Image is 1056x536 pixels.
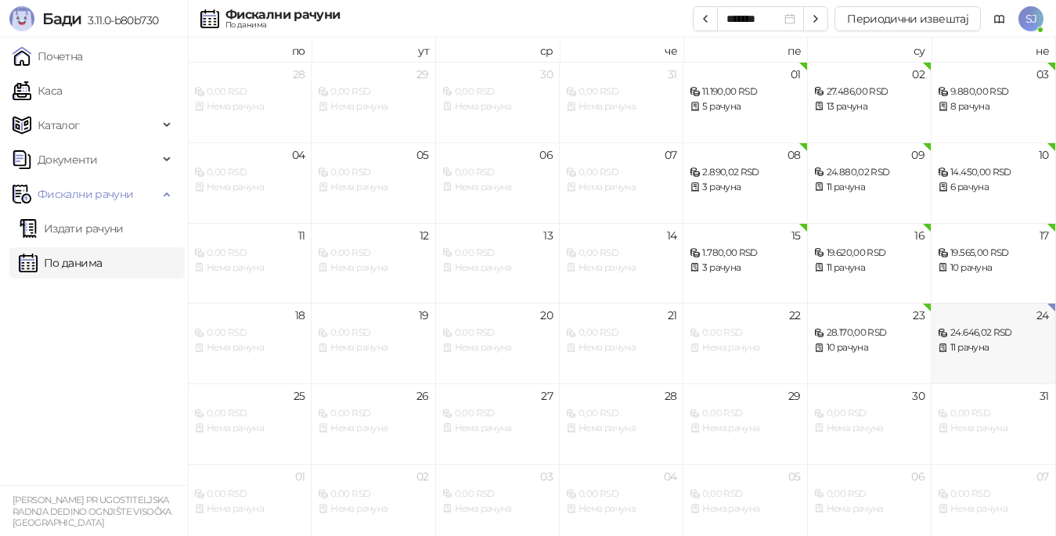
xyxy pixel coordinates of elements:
[442,180,553,195] div: Нема рачуна
[566,326,676,340] div: 0,00 RSD
[566,246,676,261] div: 0,00 RSD
[791,230,801,241] div: 15
[814,99,924,114] div: 13 рачуна
[442,261,553,275] div: Нема рачуна
[312,142,435,223] td: 2025-08-05
[442,85,553,99] div: 0,00 RSD
[808,142,932,223] td: 2025-08-09
[188,142,312,223] td: 2025-08-04
[932,38,1055,62] th: не
[834,6,981,31] button: Периодични извештај
[665,149,677,160] div: 07
[690,246,800,261] div: 1.780,00 RSD
[318,406,428,421] div: 0,00 RSD
[188,383,312,464] td: 2025-08-25
[814,180,924,195] div: 11 рачуна
[690,502,800,516] div: Нема рачуна
[194,502,305,516] div: Нема рачуна
[442,326,553,340] div: 0,00 RSD
[938,180,1048,195] div: 6 рачуна
[814,340,924,355] div: 10 рачуна
[540,310,553,321] div: 20
[293,69,305,80] div: 28
[1039,149,1049,160] div: 10
[1040,390,1049,401] div: 31
[560,142,683,223] td: 2025-08-07
[814,421,924,436] div: Нема рачуна
[788,390,801,401] div: 29
[1036,310,1049,321] div: 24
[442,246,553,261] div: 0,00 RSD
[419,310,429,321] div: 19
[318,85,428,99] div: 0,00 RSD
[932,383,1055,464] td: 2025-08-31
[788,471,801,482] div: 05
[442,340,553,355] div: Нема рачуна
[690,406,800,421] div: 0,00 RSD
[690,99,800,114] div: 5 рачуна
[668,69,677,80] div: 31
[312,38,435,62] th: ут
[566,406,676,421] div: 0,00 RSD
[436,223,560,304] td: 2025-08-13
[683,223,807,304] td: 2025-08-15
[318,421,428,436] div: Нема рачуна
[808,62,932,142] td: 2025-08-02
[416,149,429,160] div: 05
[814,246,924,261] div: 19.620,00 RSD
[188,38,312,62] th: по
[225,21,340,29] div: По данима
[416,471,429,482] div: 02
[938,487,1048,502] div: 0,00 RSD
[912,390,924,401] div: 30
[188,62,312,142] td: 2025-07-28
[938,502,1048,516] div: Нема рачуна
[318,261,428,275] div: Нема рачуна
[194,246,305,261] div: 0,00 RSD
[194,165,305,180] div: 0,00 RSD
[188,223,312,304] td: 2025-08-11
[436,142,560,223] td: 2025-08-06
[987,6,1012,31] a: Документација
[442,502,553,516] div: Нема рачуна
[560,223,683,304] td: 2025-08-14
[1018,6,1043,31] span: SJ
[814,406,924,421] div: 0,00 RSD
[938,421,1048,436] div: Нема рачуна
[312,383,435,464] td: 2025-08-26
[38,144,97,175] span: Документи
[690,487,800,502] div: 0,00 RSD
[318,99,428,114] div: Нема рачуна
[938,340,1048,355] div: 11 рачуна
[683,62,807,142] td: 2025-08-01
[1036,471,1049,482] div: 07
[690,340,800,355] div: Нема рачуна
[543,230,553,241] div: 13
[194,406,305,421] div: 0,00 RSD
[566,487,676,502] div: 0,00 RSD
[81,13,158,27] span: 3.11.0-b80b730
[312,223,435,304] td: 2025-08-12
[938,261,1048,275] div: 10 рачуна
[938,99,1048,114] div: 8 рачуна
[566,421,676,436] div: Нема рачуна
[932,142,1055,223] td: 2025-08-10
[690,85,800,99] div: 11.190,00 RSD
[690,180,800,195] div: 3 рачуна
[539,149,553,160] div: 06
[442,421,553,436] div: Нема рачуна
[194,326,305,340] div: 0,00 RSD
[188,303,312,383] td: 2025-08-18
[911,149,924,160] div: 09
[791,69,801,80] div: 01
[814,261,924,275] div: 11 рачуна
[38,110,80,141] span: Каталог
[442,165,553,180] div: 0,00 RSD
[318,487,428,502] div: 0,00 RSD
[318,326,428,340] div: 0,00 RSD
[420,230,429,241] div: 12
[912,69,924,80] div: 02
[938,246,1048,261] div: 19.565,00 RSD
[683,142,807,223] td: 2025-08-08
[436,38,560,62] th: ср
